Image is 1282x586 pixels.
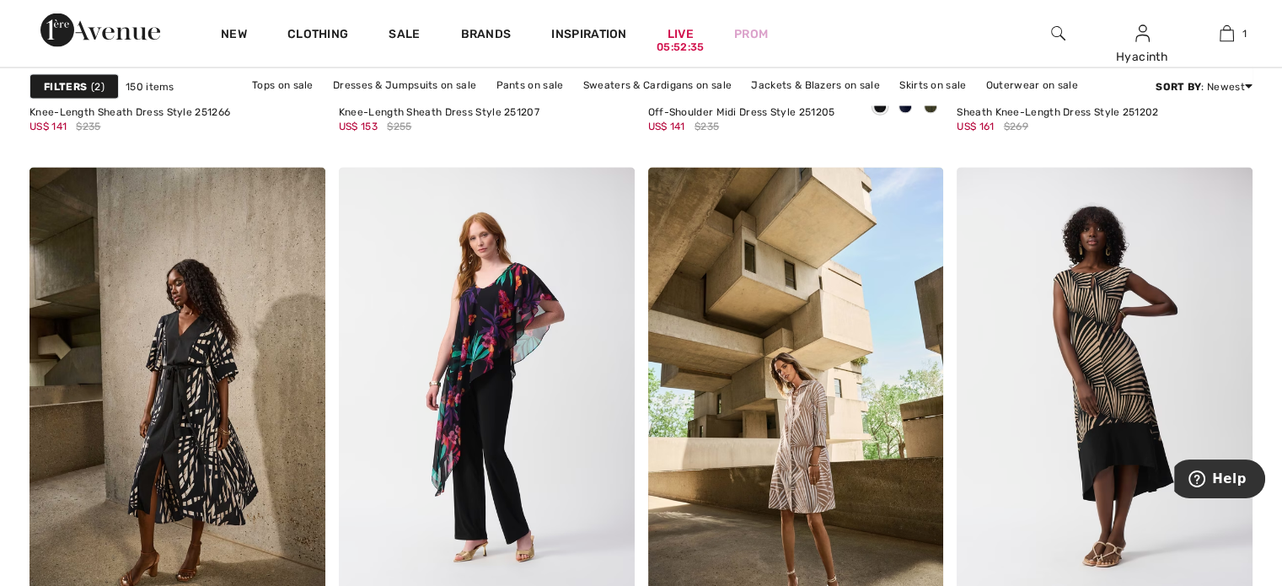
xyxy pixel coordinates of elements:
a: Brands [461,27,512,45]
div: Midnight Blue [893,94,918,122]
a: Tops on sale [244,74,322,96]
a: Live05:52:35 [668,25,694,43]
span: Inspiration [551,27,626,45]
img: 1ère Avenue [40,13,160,47]
a: 1 [1185,24,1268,44]
span: 2 [91,79,105,94]
a: Sign In [1135,25,1150,41]
div: Sheath Knee-Length Dress Style 251202 [957,107,1158,119]
img: My Info [1135,24,1150,44]
a: Clothing [287,27,348,45]
a: Sale [389,27,420,45]
a: Jackets & Blazers on sale [743,74,888,96]
a: New [221,27,247,45]
a: Pants on sale [487,74,571,96]
span: 150 items [126,79,174,94]
div: 05:52:35 [657,40,704,56]
span: $255 [387,119,411,134]
strong: Sort By [1156,81,1201,93]
span: $235 [76,119,100,134]
span: US$ 161 [957,121,994,132]
a: Dresses & Jumpsuits on sale [325,74,485,96]
div: : Newest [1156,79,1252,94]
span: US$ 141 [648,121,685,132]
img: search the website [1051,24,1065,44]
img: My Bag [1220,24,1234,44]
a: Skirts on sale [891,74,974,96]
div: Knee-Length Sheath Dress Style 251207 [339,107,539,119]
div: Hyacinth [1101,48,1183,66]
a: Sweaters & Cardigans on sale [575,74,740,96]
div: Black [867,94,893,122]
span: US$ 153 [339,121,378,132]
div: Knee-Length Sheath Dress Style 251266 [30,107,230,119]
span: $269 [1004,119,1028,134]
a: Outerwear on sale [978,74,1086,96]
span: 1 [1242,26,1247,41]
div: Cactus [918,94,943,122]
span: $235 [695,119,719,134]
iframe: Opens a widget where you can find more information [1174,460,1265,502]
strong: Filters [44,79,87,94]
a: Prom [734,25,768,43]
div: Off-Shoulder Midi Dress Style 251205 [648,107,835,119]
span: US$ 141 [30,121,67,132]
